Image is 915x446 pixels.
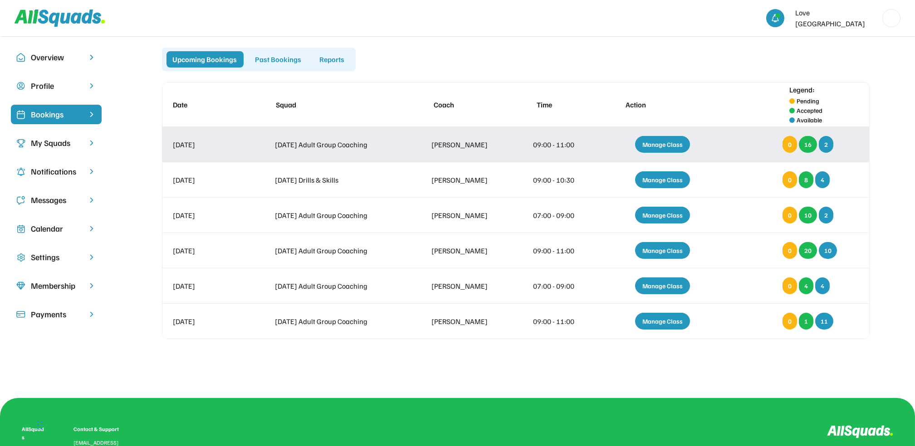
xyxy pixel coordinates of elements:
[783,242,797,259] div: 0
[16,167,25,176] img: Icon%20copy%204.svg
[87,281,96,290] img: chevron-right.svg
[626,99,708,110] div: Action
[31,137,82,149] div: My Squads
[799,207,817,223] div: 10
[87,253,96,262] img: chevron-right.svg
[275,139,398,150] div: [DATE] Adult Group Coaching
[815,313,833,330] div: 11
[173,139,242,150] div: [DATE]
[16,110,25,119] img: Icon%20%2819%29.svg
[797,115,822,125] div: Available
[87,53,96,62] img: chevron-right.svg
[533,210,588,221] div: 07:00 - 09:00
[16,224,25,233] img: Icon%20copy%207.svg
[431,245,500,256] div: [PERSON_NAME]
[16,253,25,262] img: Icon%20copy%2016.svg
[173,281,242,291] div: [DATE]
[87,224,96,233] img: chevron-right.svg
[31,51,82,63] div: Overview
[87,167,96,176] img: chevron-right.svg
[795,7,877,29] div: Love [GEOGRAPHIC_DATA]
[431,316,500,327] div: [PERSON_NAME]
[431,210,500,221] div: [PERSON_NAME]
[635,136,690,153] div: Manage Class
[434,99,502,110] div: Coach
[31,308,82,320] div: Payments
[275,281,398,291] div: [DATE] Adult Group Coaching
[533,245,588,256] div: 09:00 - 11:00
[31,80,82,92] div: Profile
[173,99,242,110] div: Date
[16,139,25,148] img: Icon%20copy%203.svg
[827,425,893,438] img: Logo%20inverted.svg
[31,251,82,263] div: Settings
[87,310,96,319] img: chevron-right.svg
[431,281,500,291] div: [PERSON_NAME]
[815,277,830,294] div: 4
[799,242,817,259] div: 20
[31,194,82,206] div: Messages
[533,281,588,291] div: 07:00 - 09:00
[31,223,82,235] div: Calendar
[166,51,244,68] div: Upcoming Bookings
[771,14,780,23] img: bell-03%20%281%29.svg
[789,84,815,95] div: Legend:
[431,139,500,150] div: [PERSON_NAME]
[275,316,398,327] div: [DATE] Adult Group Coaching
[783,136,797,153] div: 0
[635,171,690,188] div: Manage Class
[275,175,398,185] div: [DATE] Drills & Skills
[173,245,242,256] div: [DATE]
[173,316,242,327] div: [DATE]
[313,51,351,68] div: Reports
[783,207,797,223] div: 0
[87,110,96,119] img: chevron-right%20copy%203.svg
[431,175,500,185] div: [PERSON_NAME]
[819,242,837,259] div: 10
[783,313,797,330] div: 0
[797,96,819,106] div: Pending
[276,99,399,110] div: Squad
[73,425,130,433] div: Contact & Support
[16,82,25,91] img: user-circle.svg
[275,245,398,256] div: [DATE] Adult Group Coaching
[275,210,398,221] div: [DATE] Adult Group Coaching
[635,207,690,223] div: Manage Class
[173,175,242,185] div: [DATE]
[16,196,25,205] img: Icon%20copy%205.svg
[31,108,82,121] div: Bookings
[819,136,833,153] div: 2
[799,171,813,188] div: 8
[533,139,588,150] div: 09:00 - 11:00
[797,106,822,115] div: Accepted
[31,280,82,292] div: Membership
[783,277,797,294] div: 0
[799,136,817,153] div: 16
[635,313,690,330] div: Manage Class
[173,210,242,221] div: [DATE]
[31,165,82,178] div: Notifications
[883,10,900,27] img: LTPP_Logo_REV.jpeg
[87,196,96,204] img: chevron-right.svg
[87,139,96,147] img: chevron-right.svg
[819,207,833,223] div: 2
[16,53,25,62] img: Icon%20copy%2010.svg
[533,316,588,327] div: 09:00 - 11:00
[783,171,797,188] div: 0
[16,310,25,319] img: Icon%20%2815%29.svg
[16,281,25,291] img: Icon%20copy%208.svg
[249,51,308,68] div: Past Bookings
[799,313,813,330] div: 1
[635,242,690,259] div: Manage Class
[537,99,592,110] div: Time
[815,171,830,188] div: 4
[87,82,96,90] img: chevron-right.svg
[533,175,588,185] div: 09:00 - 10:30
[799,277,813,294] div: 4
[635,277,690,294] div: Manage Class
